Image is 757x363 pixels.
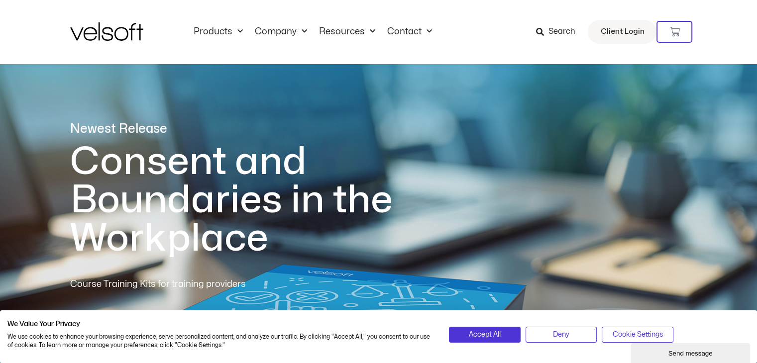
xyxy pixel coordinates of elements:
iframe: chat widget [631,341,752,363]
img: Velsoft Training Materials [70,22,143,41]
h1: Consent and Boundaries in the Workplace [70,143,433,258]
a: CompanyMenu Toggle [249,26,313,37]
p: Course Training Kits for training providers [70,277,318,291]
p: Newest Release [70,120,433,138]
button: Accept all cookies [449,327,520,343]
button: Deny all cookies [526,327,597,343]
span: Cookie Settings [612,329,662,340]
span: Deny [553,329,569,340]
h2: We Value Your Privacy [7,320,434,329]
a: Search [536,23,582,40]
a: Client Login [588,20,656,44]
p: We use cookies to enhance your browsing experience, serve personalized content, and analyze our t... [7,333,434,350]
button: Adjust cookie preferences [602,327,673,343]
a: ProductsMenu Toggle [188,26,249,37]
span: Search [548,25,575,38]
a: ResourcesMenu Toggle [313,26,381,37]
span: Accept All [469,329,501,340]
span: Client Login [600,25,644,38]
nav: Menu [188,26,438,37]
a: ContactMenu Toggle [381,26,438,37]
